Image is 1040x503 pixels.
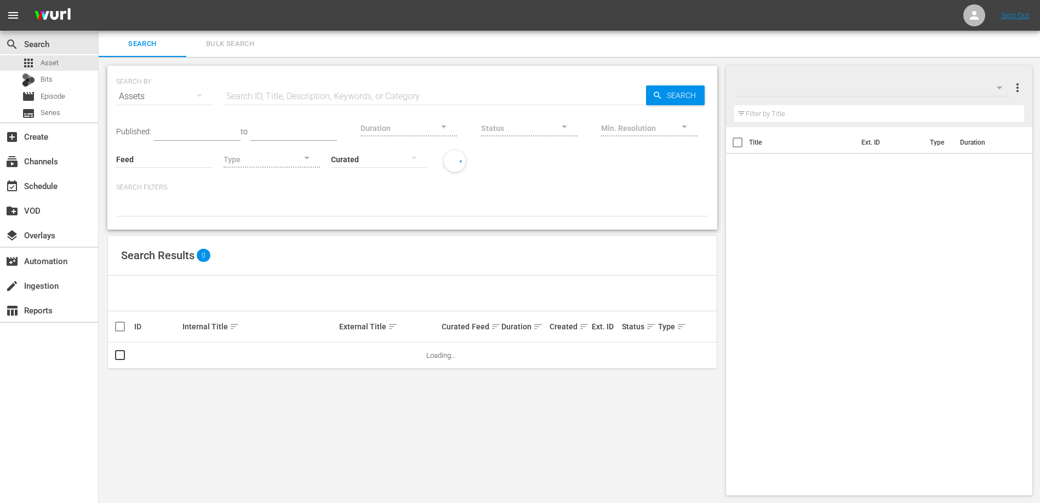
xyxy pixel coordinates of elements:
img: ans4CAIJ8jUAAAAAAAAAAAAAAAAAAAAAAAAgQb4GAAAAAAAAAAAAAAAAAAAAAAAAJMjXAAAAAAAAAAAAAAAAAAAAAAAAgAT5G... [26,3,79,28]
span: Create [5,130,19,144]
span: Search Results [121,249,195,262]
th: Type [923,127,953,158]
span: Loading... [426,351,456,359]
span: Automation [5,255,19,268]
span: to [241,127,248,136]
div: Status [622,320,655,333]
span: Bulk Search [193,38,267,50]
div: Assets [116,81,213,112]
span: Schedule [5,180,19,193]
div: Curated [442,322,468,331]
p: Search Filters: [116,183,708,192]
div: External Title [339,320,438,333]
div: Duration [501,320,546,333]
span: sort [230,322,239,331]
span: 0 [197,249,210,262]
div: Feed [472,320,499,333]
div: Bits [22,73,35,87]
div: Created [550,320,588,333]
span: Published: [116,127,151,136]
span: Asset [41,58,59,68]
span: more_vert [1011,81,1024,94]
span: Series [22,107,35,120]
th: Ext. ID [855,127,924,158]
span: Asset [22,56,35,70]
button: Search [646,85,705,105]
span: Search [662,85,705,105]
span: sort [491,322,501,331]
span: sort [533,322,543,331]
span: sort [579,322,589,331]
button: more_vert [1011,75,1024,101]
span: Overlays [5,229,19,242]
span: sort [677,322,687,331]
span: menu [7,9,20,22]
span: Search [5,38,19,51]
span: VOD [5,204,19,218]
span: sort [646,322,656,331]
span: Series [41,107,60,118]
span: Search [105,38,180,50]
span: Ingestion [5,279,19,293]
div: ID [134,322,179,331]
span: Channels [5,155,19,168]
div: Type [658,320,679,333]
a: Sign Out [1001,11,1030,20]
th: Title [749,127,854,158]
div: Internal Title [182,320,336,333]
span: Reports [5,304,19,317]
span: Bits [41,74,53,85]
th: Duration [953,127,1019,158]
span: Episode [22,90,35,103]
div: Ext. ID [592,322,619,331]
span: Episode [41,91,65,102]
span: sort [388,322,398,331]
